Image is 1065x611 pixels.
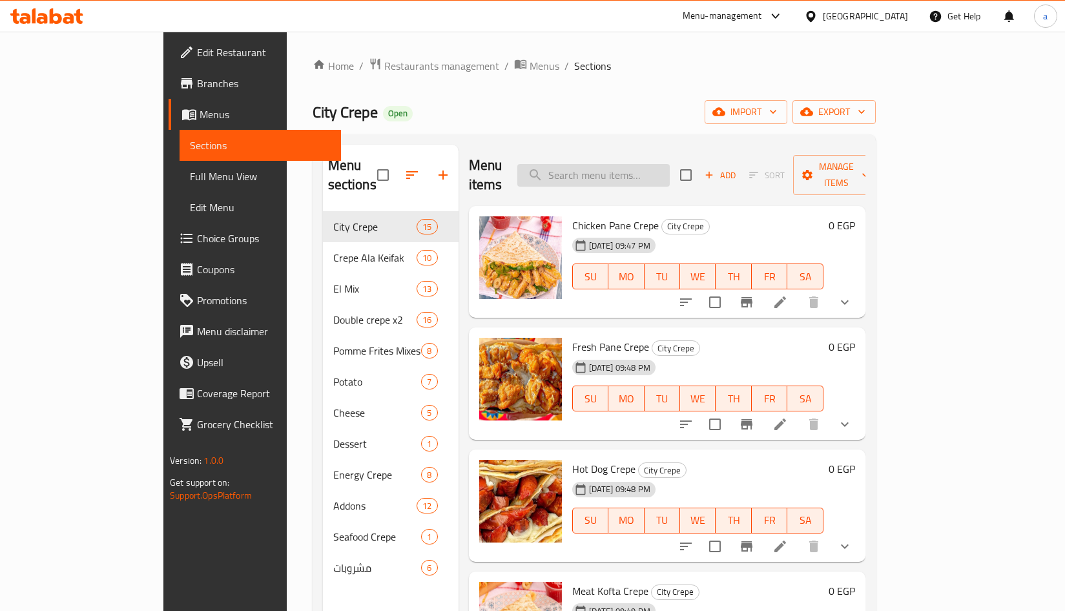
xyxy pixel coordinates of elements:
[670,287,701,318] button: sort-choices
[383,106,413,121] div: Open
[650,511,675,530] span: TU
[170,474,229,491] span: Get support on:
[752,386,787,411] button: FR
[787,508,823,533] button: SA
[584,483,656,495] span: [DATE] 09:48 PM
[203,452,223,469] span: 1.0.0
[333,374,422,389] span: Potato
[757,511,782,530] span: FR
[421,343,437,358] div: items
[333,343,422,358] span: Pomme Frites Mixes
[333,281,417,296] span: El Mix
[584,362,656,374] span: [DATE] 09:48 PM
[422,531,437,543] span: 1
[650,267,675,286] span: TU
[578,389,603,408] span: SU
[417,283,437,295] span: 13
[517,164,670,187] input: search
[197,262,331,277] span: Coupons
[333,498,417,513] div: Addons
[479,460,562,543] img: Hot Dog Crepe
[578,267,603,286] span: SU
[333,250,417,265] span: Crepe Ala Keifak
[197,417,331,432] span: Grocery Checklist
[469,156,502,194] h2: Menu items
[662,219,709,234] span: City Crepe
[572,264,608,289] button: SU
[514,57,559,74] a: Menus
[701,411,729,438] span: Select to update
[645,264,680,289] button: TU
[169,223,341,254] a: Choice Groups
[699,165,741,185] span: Add item
[716,264,751,289] button: TH
[417,500,437,512] span: 12
[731,287,762,318] button: Branch-specific-item
[650,389,675,408] span: TU
[504,58,509,74] li: /
[421,560,437,575] div: items
[369,57,499,74] a: Restaurants management
[190,200,331,215] span: Edit Menu
[170,487,252,504] a: Support.OpsPlatform
[701,289,729,316] span: Select to update
[699,165,741,185] button: Add
[829,460,855,478] h6: 0 EGP
[680,264,716,289] button: WE
[716,508,751,533] button: TH
[798,531,829,562] button: delete
[323,366,459,397] div: Potato7
[614,267,639,286] span: MO
[422,469,437,481] span: 8
[564,58,569,74] li: /
[422,376,437,388] span: 7
[169,347,341,378] a: Upsell
[417,498,437,513] div: items
[323,552,459,583] div: مشروبات6
[530,58,559,74] span: Menus
[670,531,701,562] button: sort-choices
[670,409,701,440] button: sort-choices
[608,508,644,533] button: MO
[608,386,644,411] button: MO
[572,581,648,601] span: Meat Kofta Crepe
[169,99,341,130] a: Menus
[333,467,422,482] span: Energy Crepe
[323,490,459,521] div: Addons12
[823,9,908,23] div: [GEOGRAPHIC_DATA]
[417,221,437,233] span: 15
[333,219,417,234] div: City Crepe
[837,539,853,554] svg: Show Choices
[313,98,378,127] span: City Crepe
[829,287,860,318] button: show more
[705,100,787,124] button: import
[197,231,331,246] span: Choice Groups
[837,295,853,310] svg: Show Choices
[333,405,422,420] div: Cheese
[639,463,686,478] span: City Crepe
[197,324,331,339] span: Menu disclaimer
[798,287,829,318] button: delete
[645,508,680,533] button: TU
[721,267,746,286] span: TH
[417,312,437,327] div: items
[369,161,397,189] span: Select all sections
[197,386,331,401] span: Coverage Report
[716,386,751,411] button: TH
[479,216,562,299] img: Chicken Pane Crepe
[323,211,459,242] div: City Crepe15
[421,529,437,544] div: items
[417,281,437,296] div: items
[772,539,788,554] a: Edit menu item
[578,511,603,530] span: SU
[792,100,876,124] button: export
[701,533,729,560] span: Select to update
[383,108,413,119] span: Open
[829,216,855,234] h6: 0 EGP
[792,389,818,408] span: SA
[417,252,437,264] span: 10
[421,436,437,451] div: items
[651,585,699,600] div: City Crepe
[672,161,699,189] span: Select section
